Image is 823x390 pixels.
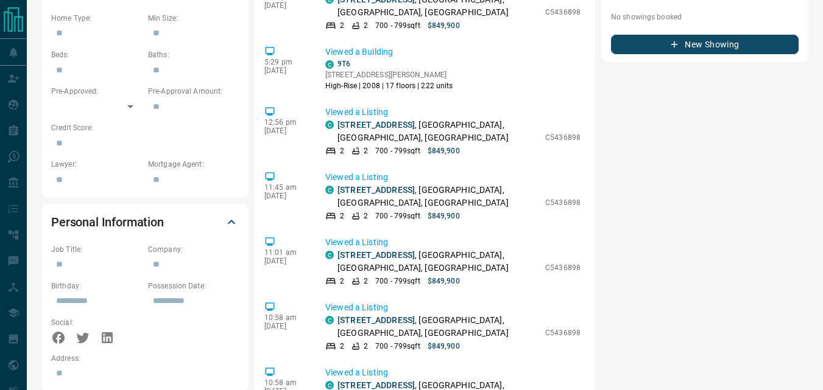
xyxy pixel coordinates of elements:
[337,185,415,195] a: [STREET_ADDRESS]
[337,120,415,130] a: [STREET_ADDRESS]
[264,313,307,322] p: 10:58 am
[337,60,350,68] a: 9T6
[428,145,460,156] p: $849,900
[264,183,307,192] p: 11:45 am
[148,49,239,60] p: Baths:
[325,60,334,69] div: condos.ca
[428,20,460,31] p: $849,900
[325,236,581,249] p: Viewed a Listing
[264,192,307,200] p: [DATE]
[364,211,368,221] p: 2
[545,262,581,273] p: C5436898
[337,315,415,325] a: [STREET_ADDRESS]
[340,211,344,221] p: 2
[51,13,142,24] p: Home Type:
[264,127,307,135] p: [DATE]
[148,159,239,170] p: Mortgage Agent:
[611,35,799,54] button: New Showing
[51,86,142,97] p: Pre-Approved:
[545,327,581,338] p: C5436898
[148,244,239,255] p: Company:
[325,316,334,324] div: condos.ca
[364,341,368,352] p: 2
[148,280,239,291] p: Possession Date:
[264,58,307,66] p: 5:29 pm
[51,159,142,170] p: Lawyer:
[325,301,581,314] p: Viewed a Listing
[337,184,539,209] p: , [GEOGRAPHIC_DATA], [GEOGRAPHIC_DATA], [GEOGRAPHIC_DATA]
[325,251,334,259] div: condos.ca
[264,378,307,387] p: 10:58 am
[325,80,453,91] p: High-Rise | 2008 | 17 floors | 222 units
[325,366,581,379] p: Viewed a Listing
[337,250,415,260] a: [STREET_ADDRESS]
[264,257,307,265] p: [DATE]
[264,1,307,10] p: [DATE]
[51,212,164,232] h2: Personal Information
[51,244,142,255] p: Job Title:
[264,66,307,75] p: [DATE]
[545,197,581,208] p: C5436898
[340,145,344,156] p: 2
[337,380,415,390] a: [STREET_ADDRESS]
[148,86,239,97] p: Pre-Approval Amount:
[375,276,420,287] p: 700 - 799 sqft
[428,276,460,287] p: $849,900
[364,20,368,31] p: 2
[51,207,239,237] div: Personal Information
[545,132,581,143] p: C5436898
[264,248,307,257] p: 11:01 am
[325,186,334,194] div: condos.ca
[325,171,581,184] p: Viewed a Listing
[264,322,307,330] p: [DATE]
[51,317,142,328] p: Social:
[375,145,420,156] p: 700 - 799 sqft
[375,20,420,31] p: 700 - 799 sqft
[364,145,368,156] p: 2
[51,280,142,291] p: Birthday:
[340,341,344,352] p: 2
[325,46,581,58] p: Viewed a Building
[375,211,420,221] p: 700 - 799 sqft
[340,276,344,287] p: 2
[325,106,581,119] p: Viewed a Listing
[51,49,142,60] p: Beds:
[337,119,539,144] p: , [GEOGRAPHIC_DATA], [GEOGRAPHIC_DATA], [GEOGRAPHIC_DATA]
[51,353,239,364] p: Address:
[428,211,460,221] p: $849,900
[340,20,344,31] p: 2
[325,120,334,129] div: condos.ca
[428,341,460,352] p: $849,900
[337,249,539,274] p: , [GEOGRAPHIC_DATA], [GEOGRAPHIC_DATA], [GEOGRAPHIC_DATA]
[325,381,334,389] div: condos.ca
[364,276,368,287] p: 2
[148,13,239,24] p: Min Size:
[611,12,799,23] p: No showings booked
[337,314,539,340] p: , [GEOGRAPHIC_DATA], [GEOGRAPHIC_DATA], [GEOGRAPHIC_DATA]
[264,118,307,127] p: 12:56 pm
[545,7,581,18] p: C5436898
[375,341,420,352] p: 700 - 799 sqft
[51,122,239,133] p: Credit Score:
[325,69,453,80] p: [STREET_ADDRESS][PERSON_NAME]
